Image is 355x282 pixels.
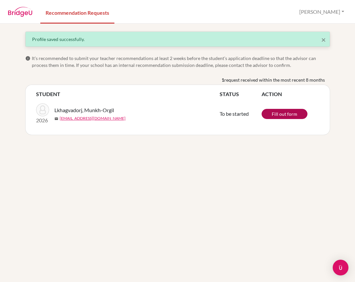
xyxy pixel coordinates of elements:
a: Recommendation Requests [40,1,114,24]
img: BridgeU logo [8,7,32,17]
a: [EMAIL_ADDRESS][DOMAIN_NAME] [60,115,126,121]
span: × [321,35,326,44]
div: Open Intercom Messenger [333,260,348,275]
b: 1 [222,76,224,83]
a: Fill out form [262,109,307,119]
img: Lkhagvadorj, Munkh-Orgil [36,103,49,116]
span: request received within the most recent 8 months [224,76,325,83]
span: To be started [220,111,249,117]
th: ACTION [262,90,319,98]
th: STATUS [220,90,262,98]
div: Profile saved successfully. [32,36,323,43]
span: info [25,56,30,61]
button: [PERSON_NAME] [296,6,347,18]
p: 2026 [36,116,49,124]
button: Close [321,36,326,44]
span: It’s recommended to submit your teacher recommendations at least 2 weeks before the student’s app... [32,55,330,69]
span: Lkhagvadorj, Munkh-Orgil [54,106,114,114]
th: STUDENT [36,90,220,98]
span: mail [54,117,58,121]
